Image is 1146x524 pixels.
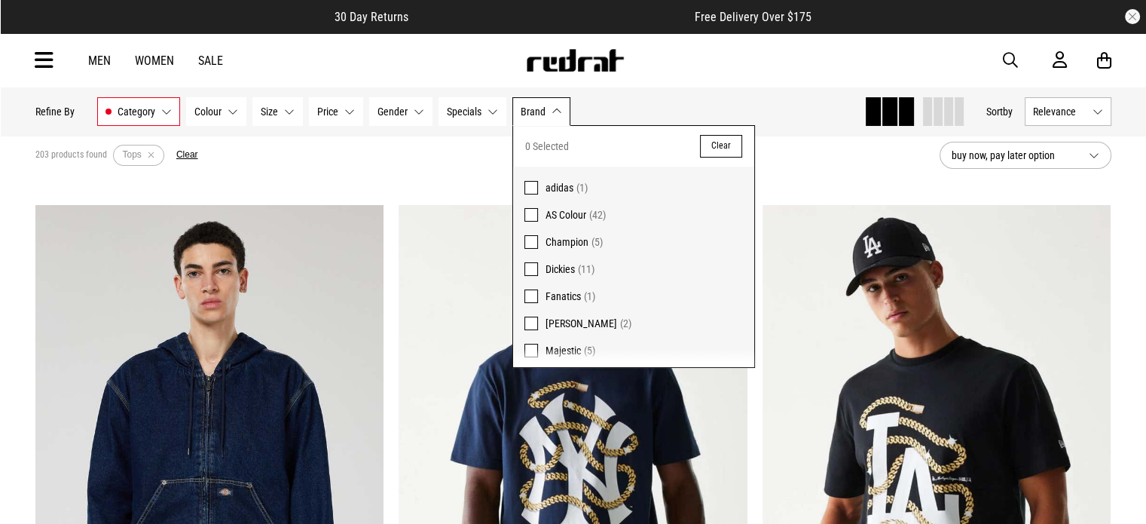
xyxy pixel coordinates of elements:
span: Price [317,106,338,118]
span: (2) [620,317,631,329]
button: Relevance [1025,97,1111,126]
a: Sale [198,54,223,68]
button: Clear [700,135,742,158]
span: AS Colour [545,209,586,221]
span: Specials [447,106,481,118]
a: Women [135,54,174,68]
button: Open LiveChat chat widget [12,6,57,51]
span: 30 Day Returns [335,10,408,24]
span: Free Delivery Over $175 [695,10,811,24]
span: Relevance [1033,106,1086,118]
span: Category [118,106,155,118]
button: Clear [176,149,198,161]
button: Category [97,97,180,126]
span: by [1003,106,1013,118]
span: Majestic [545,345,581,357]
img: Redrat logo [525,49,625,72]
button: Gender [369,97,432,126]
span: (5) [591,236,603,248]
a: Men [88,54,111,68]
button: Price [309,97,363,126]
button: Colour [186,97,246,126]
span: Gender [377,106,408,118]
span: buy now, pay later option [952,146,1077,164]
span: (42) [589,209,606,221]
button: Remove filter [142,145,160,166]
span: 0 Selected [525,137,569,155]
button: buy now, pay later option [940,142,1111,169]
span: Tops [123,149,142,160]
button: Specials [439,97,506,126]
span: Brand [521,106,545,118]
button: Size [252,97,303,126]
span: Colour [194,106,222,118]
span: (5) [584,345,595,357]
span: (1) [584,290,595,302]
span: Fanatics [545,290,581,302]
span: (1) [576,182,588,194]
span: adidas [545,182,573,194]
p: Refine By [35,106,75,118]
span: 203 products found [35,149,107,161]
span: Champion [545,236,588,248]
span: Size [261,106,278,118]
button: Sortby [986,103,1013,121]
span: Dickies [545,263,575,275]
iframe: Customer reviews powered by Trustpilot [439,9,665,24]
div: Brand [512,125,755,368]
span: (11) [578,263,594,275]
span: [PERSON_NAME] [545,317,617,329]
button: Brand [512,97,570,126]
